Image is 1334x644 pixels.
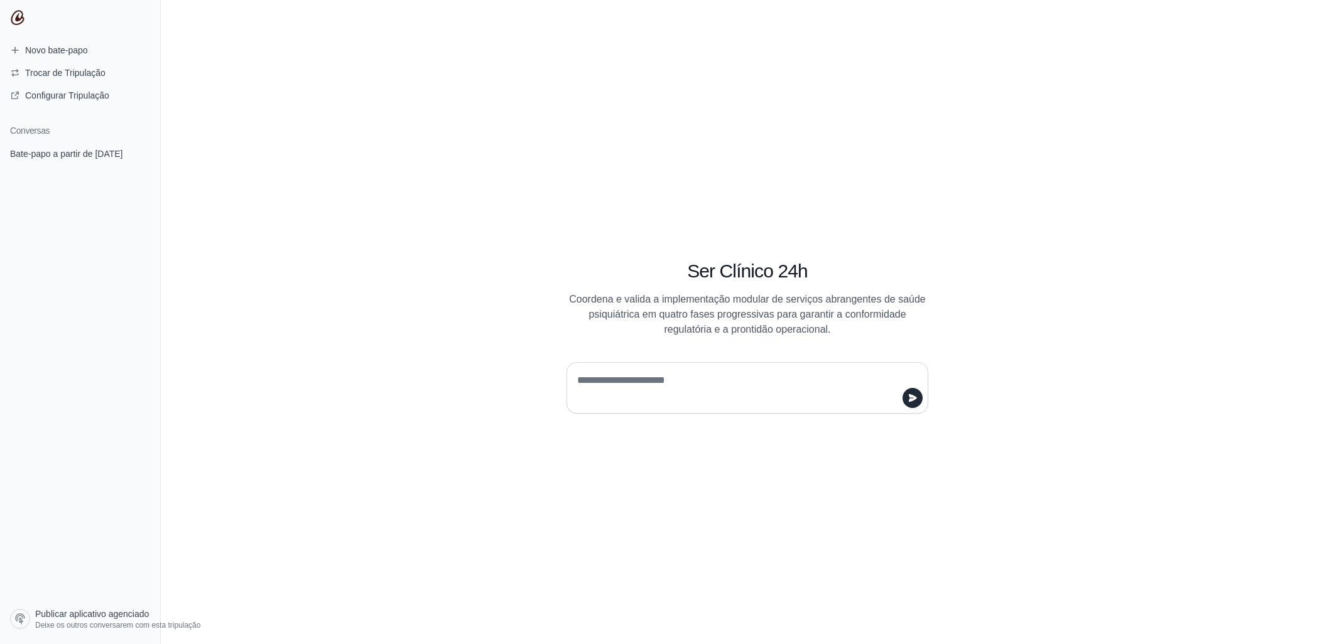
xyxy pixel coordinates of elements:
span: Configurar Tripulação [25,89,109,102]
span: Publicar aplicativo agenciado [35,608,149,620]
p: Coordena e valida a implementação modular de serviços abrangentes de saúde psiquiátrica em quatro... [567,292,928,337]
a: Bate-papo a partir de [DATE] [5,142,155,165]
a: Publicar aplicativo agenciado Deixe os outros conversarem com esta tripulação [5,604,165,634]
span: Novo bate-papo [25,44,88,56]
div: Widget de bate-papo [1271,584,1334,644]
iframe: Chat Widget [1271,584,1334,644]
img: Logotipo da CrewAI [10,10,25,25]
a: Novo bate-papo [5,40,155,60]
button: Trocar de Tripulação [5,63,155,83]
span: Bate-papo a partir de [DATE] [10,148,123,160]
a: Configurar Tripulação [5,85,155,105]
span: Trocar de Tripulação [25,67,106,79]
span: Deixe os outros conversarem com esta tripulação [35,620,200,630]
h1: Ser Clínico 24h [567,260,928,282]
